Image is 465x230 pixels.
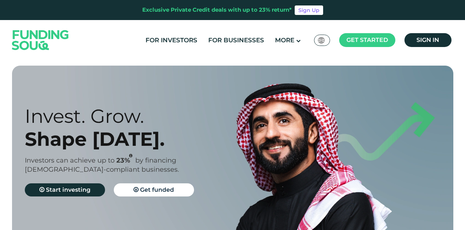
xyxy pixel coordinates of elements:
[416,36,439,43] span: Sign in
[116,156,135,164] span: 23%
[346,36,388,43] span: Get started
[25,156,179,174] span: by financing [DEMOGRAPHIC_DATA]-compliant businesses.
[318,37,325,43] img: SA Flag
[25,128,245,151] div: Shape [DATE].
[140,186,174,193] span: Get funded
[144,34,199,46] a: For Investors
[25,183,105,196] a: Start investing
[114,183,194,196] a: Get funded
[142,6,292,14] div: Exclusive Private Credit deals with up to 23% return*
[5,22,76,58] img: Logo
[46,186,90,193] span: Start investing
[295,5,323,15] a: Sign Up
[25,156,115,164] span: Investors can achieve up to
[404,33,452,47] a: Sign in
[25,105,245,128] div: Invest. Grow.
[129,154,132,158] i: 23% IRR (expected) ~ 15% Net yield (expected)
[206,34,266,46] a: For Businesses
[275,36,294,44] span: More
